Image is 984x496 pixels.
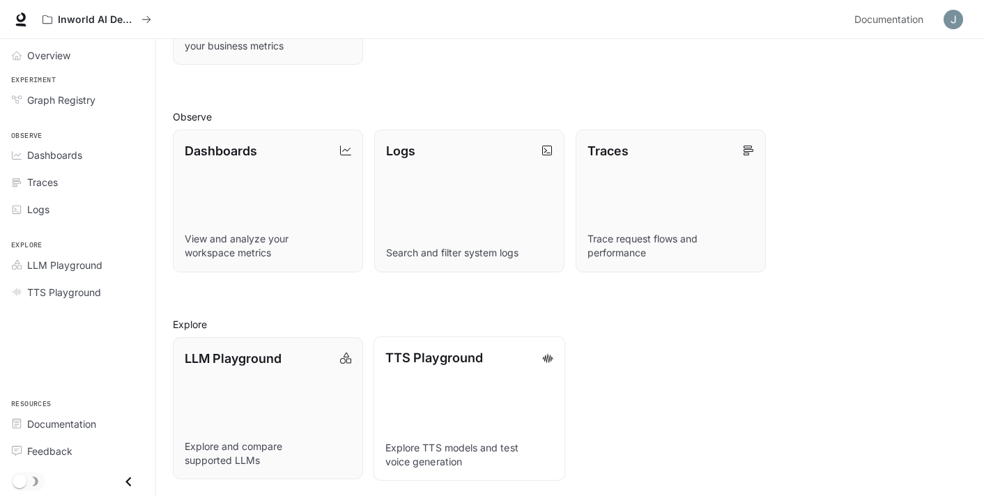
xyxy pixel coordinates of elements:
[385,348,483,367] p: TTS Playground
[587,141,629,160] p: Traces
[27,175,58,189] span: Traces
[13,473,26,488] span: Dark mode toggle
[386,246,553,260] p: Search and filter system logs
[27,93,95,107] span: Graph Registry
[854,11,923,29] span: Documentation
[27,258,102,272] span: LLM Playground
[27,202,49,217] span: Logs
[27,148,82,162] span: Dashboards
[185,141,257,160] p: Dashboards
[587,232,754,260] p: Trace request flows and performance
[6,43,150,68] a: Overview
[6,439,150,463] a: Feedback
[386,141,415,160] p: Logs
[944,10,963,29] img: User avatar
[27,444,72,458] span: Feedback
[576,130,766,272] a: TracesTrace request flows and performance
[173,130,363,272] a: DashboardsView and analyze your workspace metrics
[6,143,150,167] a: Dashboards
[173,109,967,124] h2: Observe
[6,170,150,194] a: Traces
[374,130,564,272] a: LogsSearch and filter system logs
[173,337,363,480] a: LLM PlaygroundExplore and compare supported LLMs
[6,88,150,112] a: Graph Registry
[58,14,136,26] p: Inworld AI Demos
[6,280,150,304] a: TTS Playground
[173,317,967,332] h2: Explore
[6,412,150,436] a: Documentation
[185,232,351,260] p: View and analyze your workspace metrics
[939,6,967,33] button: User avatar
[27,285,101,300] span: TTS Playground
[6,197,150,222] a: Logs
[385,440,553,468] p: Explore TTS models and test voice generation
[36,6,157,33] button: All workspaces
[849,6,934,33] a: Documentation
[113,467,144,496] button: Close drawer
[185,440,351,467] p: Explore and compare supported LLMs
[27,48,70,63] span: Overview
[185,349,282,368] p: LLM Playground
[27,417,96,431] span: Documentation
[374,336,566,480] a: TTS PlaygroundExplore TTS models and test voice generation
[6,253,150,277] a: LLM Playground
